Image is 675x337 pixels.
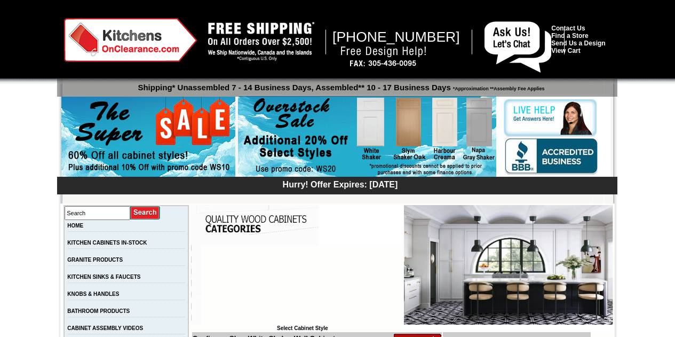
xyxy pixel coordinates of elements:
span: [PHONE_NUMBER] [332,29,460,45]
p: Shipping* Unassembled 7 - 14 Business Days, Assembled** 10 - 17 Business Days [62,78,617,92]
a: KITCHEN SINKS & FAUCETS [67,274,140,280]
a: View Cart [551,47,580,54]
a: KNOBS & HANDLES [67,291,119,297]
a: GRANITE PRODUCTS [67,257,123,263]
a: HOME [67,223,83,229]
a: CABINET ASSEMBLY VIDEOS [67,325,143,331]
img: Slym White Shaker [404,205,613,325]
a: Send Us a Design [551,40,605,47]
b: Select Cabinet Style [277,325,328,331]
img: Kitchens on Clearance Logo [64,18,197,62]
input: Submit [130,206,161,220]
a: Find a Store [551,32,588,40]
span: *Approximation **Assembly Fee Applies [451,83,545,91]
a: BATHROOM PRODUCTS [67,308,130,314]
div: Hurry! Offer Expires: [DATE] [62,178,617,190]
a: KITCHEN CABINETS IN-STOCK [67,240,147,246]
a: Contact Us [551,25,585,32]
iframe: Browser incompatible [201,245,404,325]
